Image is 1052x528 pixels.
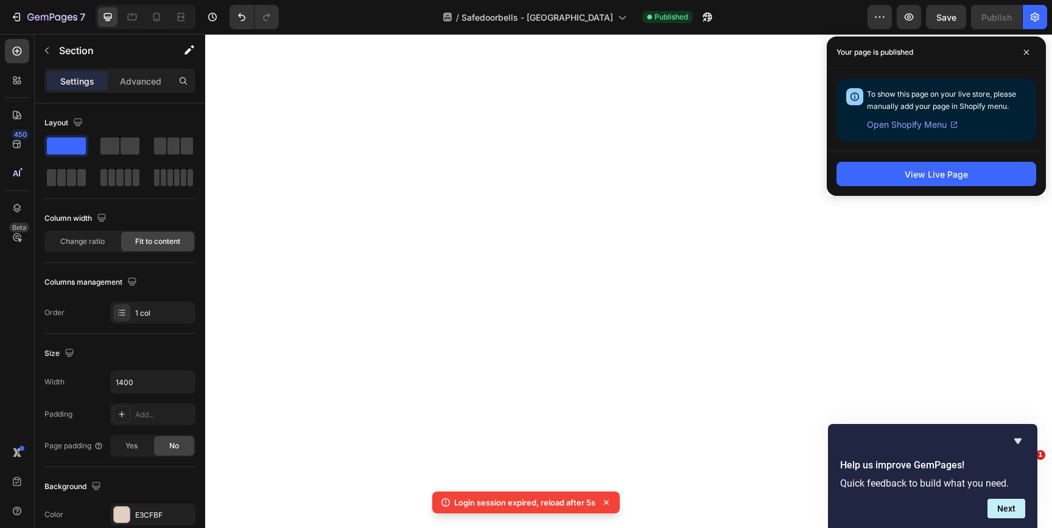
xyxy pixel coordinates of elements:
[461,11,613,24] span: Safedoorbells - [GEOGRAPHIC_DATA]
[135,308,192,319] div: 1 col
[840,478,1025,489] p: Quick feedback to build what you need.
[44,479,103,495] div: Background
[1036,450,1045,460] span: 1
[120,75,161,88] p: Advanced
[654,12,688,23] span: Published
[971,5,1022,29] button: Publish
[867,117,947,132] span: Open Shopify Menu
[1011,434,1025,448] button: Hide survey
[59,43,159,58] p: Section
[44,115,85,131] div: Layout
[230,5,279,29] div: Undo/Redo
[9,223,29,232] div: Beta
[905,168,968,181] div: View Live Page
[12,130,29,139] div: 450
[454,496,595,509] p: Login session expired, reload after 5s
[60,236,105,247] span: Change ratio
[44,307,65,318] div: Order
[44,210,109,227] div: Column width
[936,12,956,23] span: Save
[44,377,65,387] div: Width
[981,11,1012,24] div: Publish
[456,11,459,24] span: /
[44,440,103,451] div: Page padding
[836,162,1036,186] button: View Live Page
[44,409,72,420] div: Padding
[44,509,63,520] div: Color
[926,5,966,29] button: Save
[44,346,77,362] div: Size
[5,5,91,29] button: 7
[840,434,1025,518] div: Help us improve GemPages!
[135,510,192,521] div: E3CFBF
[60,75,94,88] p: Settings
[205,34,1052,528] iframe: Design area
[80,10,85,24] p: 7
[111,371,195,393] input: Auto
[867,89,1016,111] span: To show this page on your live store, please manually add your page in Shopify menu.
[987,499,1025,518] button: Next question
[125,440,138,451] span: Yes
[840,458,1025,473] h2: Help us improve GemPages!
[135,236,180,247] span: Fit to content
[44,274,139,291] div: Columns management
[135,409,192,420] div: Add...
[169,440,179,451] span: No
[836,46,913,58] p: Your page is published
